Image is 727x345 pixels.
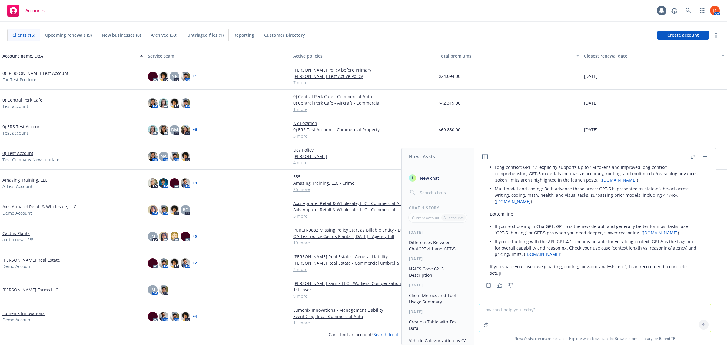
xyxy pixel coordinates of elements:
span: NA [161,153,167,159]
img: photo [159,232,168,241]
a: 555 [293,173,434,180]
span: Clients (16) [12,32,35,38]
img: photo [148,72,158,81]
img: photo [148,258,158,268]
a: 4 more [293,159,434,166]
img: photo [181,98,190,108]
a: 5 more [293,213,434,219]
span: Customer Directory [264,32,305,38]
span: Archived (30) [151,32,177,38]
img: photo [148,125,158,135]
img: photo [148,98,158,108]
a: 2 more [293,266,434,273]
img: photo [170,312,179,321]
img: photo [181,232,190,241]
button: Closest renewal date [582,49,727,63]
a: EventDrop, Inc. - Commercial Auto [293,313,434,320]
img: photo [148,205,158,215]
div: [DATE] [402,283,474,288]
span: [DATE] [584,126,598,133]
span: DM [171,126,178,133]
span: For Test Producer [2,76,38,83]
a: 3 more [293,133,434,139]
img: photo [170,98,179,108]
span: $42,319.00 [439,100,460,106]
a: 0) Central Perk Cafe - Commercial Auto [293,93,434,100]
a: [PERSON_NAME] Farms LLC - Workers' Compensation [293,280,434,286]
img: photo [159,125,168,135]
a: 19 more [293,239,434,246]
div: Chat History [402,205,474,210]
a: Report a Bug [668,5,680,17]
a: PURCH-9882 Missing Policy Start as Billable Entity - Direct [293,227,434,233]
img: photo [159,98,168,108]
button: NAICS Code 6213 Description [407,264,469,280]
span: Upcoming renewals (9) [45,32,92,38]
a: 0) [PERSON_NAME] Test Account [2,70,68,76]
img: photo [159,205,168,215]
span: Test account [2,130,28,136]
span: $69,880.00 [439,126,460,133]
span: $24,094.00 [439,73,460,79]
a: Lumenix Innovations - Management Liability [293,307,434,313]
a: 0) Central Perk Cafe [2,97,42,103]
img: photo [181,125,190,135]
span: Nova Assist can make mistakes. Explore what Nova can do: Browse prompt library for and [476,332,713,345]
img: photo [159,72,168,81]
button: New chat [407,172,469,183]
span: Reporting [234,32,254,38]
span: [DATE] [584,100,598,106]
a: NY Location [293,120,434,126]
img: photo [159,258,168,268]
a: 25 more [293,186,434,193]
span: [DATE] [584,73,598,79]
img: photo [159,178,168,188]
li: Multimodal and coding: Both advance these areas; GPT‑5 is presented as state‑of‑the‑art across wr... [495,184,700,206]
img: photo [170,258,179,268]
a: [PERSON_NAME] Policy before Primary [293,67,434,73]
a: 11 more [293,320,434,326]
a: Amazing Training, LLC [2,177,48,183]
button: Thumbs down [506,281,515,290]
img: photo [170,205,179,215]
div: Total premiums [439,53,573,59]
span: Create account [667,29,699,41]
img: photo [148,152,158,161]
p: Current account [412,215,439,220]
button: Differences Between ChatGPT 4.1 and GPT-5 [407,237,469,254]
img: photo [170,178,179,188]
span: Test Company News update [2,156,59,163]
span: a dba new 123!!! [2,236,36,243]
span: Demo Account [2,210,32,216]
p: All accounts [443,215,464,220]
a: Lumenix Innovations [2,310,45,317]
div: Closest renewal date [584,53,718,59]
input: Search chats [419,188,467,197]
a: Axis Apparel Retail & Wholesale, LLC [2,203,76,210]
span: NP [171,73,178,79]
a: Dez Policy [293,147,434,153]
span: Accounts [25,8,45,13]
a: Amazing Training, LLC - Crime [293,180,434,186]
div: [DATE] [402,309,474,314]
a: [PERSON_NAME] Real Estate - Commercial Umbrella [293,260,434,266]
a: 0) Test Account [2,150,33,156]
p: Bottom line [490,211,700,217]
div: [DATE] [402,230,474,235]
button: Client Metrics and Tool Usage Summary [407,290,469,307]
a: Switch app [696,5,708,17]
img: photo [148,178,158,188]
img: photo [170,232,179,241]
a: [PERSON_NAME] [293,153,434,159]
a: + 4 [193,315,197,318]
a: Cactus Plants [2,230,30,236]
a: + 1 [193,75,197,78]
span: Demo Account [2,263,32,270]
a: [DOMAIN_NAME] [525,251,560,257]
span: BD [183,206,188,213]
span: Test account [2,103,28,109]
span: JM [150,286,155,293]
img: photo [159,285,168,295]
p: If you share your use case (chatting, coding, long‑doc analysis, etc.), I can recommend a concret... [490,263,700,276]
